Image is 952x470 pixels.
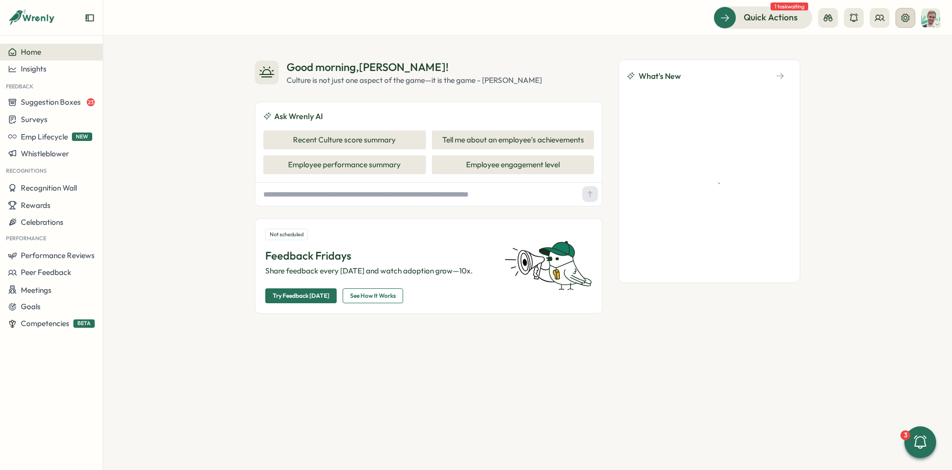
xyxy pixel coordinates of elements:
span: See How It Works [350,289,396,303]
img: Matt Brooks [921,8,940,27]
span: What's New [639,70,681,82]
button: Tell me about an employee's achievements [432,131,595,149]
span: Rewards [21,200,51,209]
span: NEW [72,133,92,141]
div: 3 [900,430,910,440]
span: Insights [21,64,47,73]
span: Performance Reviews [21,251,95,260]
span: BETA [73,320,95,328]
button: Recent Culture score summary [263,131,426,149]
p: Share feedback every [DATE] and watch adoption grow—10x. [265,266,492,276]
span: Goals [21,302,41,311]
span: Try Feedback [DATE] [273,289,329,303]
span: Peer Feedback [21,268,71,277]
button: Quick Actions [714,6,812,28]
span: Emp Lifecycle [21,132,68,141]
button: Try Feedback [DATE] [265,288,337,303]
span: Suggestion Boxes [21,97,81,107]
div: Not scheduled [265,229,308,240]
p: Feedback Fridays [265,248,492,264]
span: Surveys [21,115,48,124]
button: 3 [904,426,936,458]
span: Whistleblower [21,149,69,158]
span: Celebrations [21,217,63,227]
button: Expand sidebar [85,13,95,23]
span: Quick Actions [744,11,798,24]
span: 23 [87,98,95,106]
button: See How It Works [343,288,403,303]
span: Competencies [21,319,69,328]
div: Good morning , [PERSON_NAME] ! [287,60,542,75]
span: Ask Wrenly AI [274,110,323,123]
span: Recognition Wall [21,183,77,192]
span: Meetings [21,285,52,294]
button: Employee engagement level [432,155,595,174]
div: Culture is not just one aspect of the game—it is the game - [PERSON_NAME] [287,75,542,86]
span: 1 task waiting [771,2,808,10]
span: Home [21,47,41,57]
button: Employee performance summary [263,155,426,174]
